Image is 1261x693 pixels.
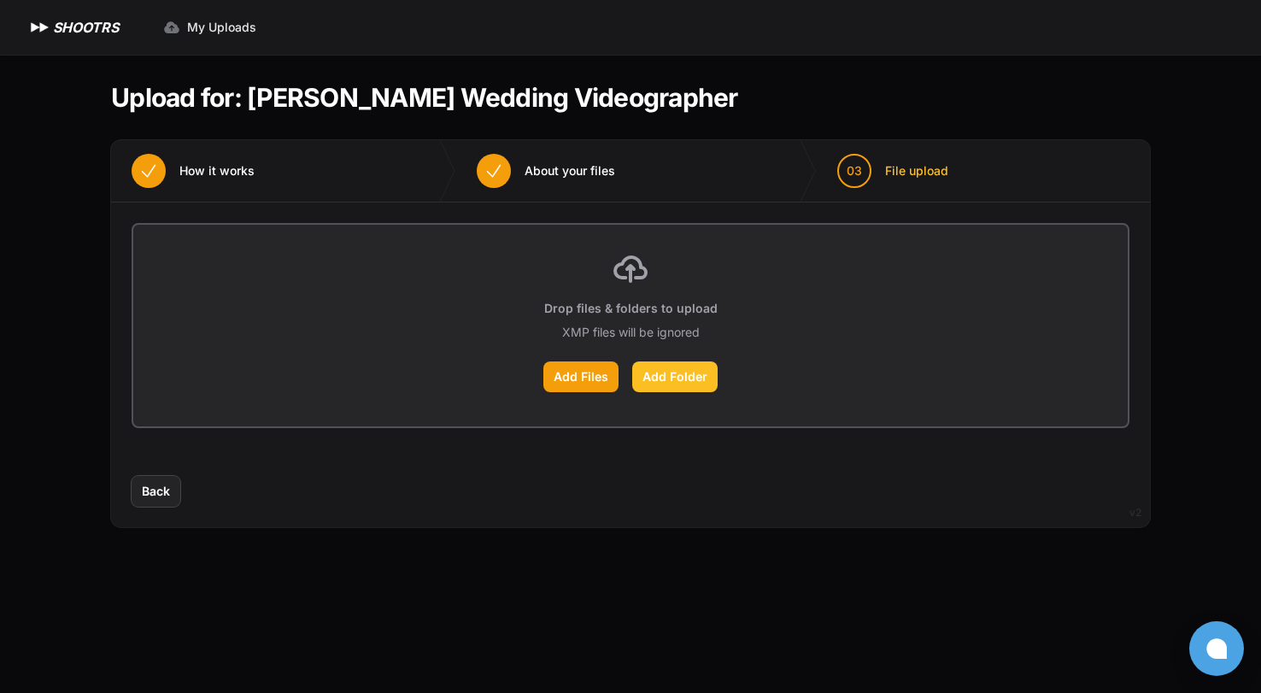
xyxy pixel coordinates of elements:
h1: Upload for: [PERSON_NAME] Wedding Videographer [111,82,738,113]
button: 03 File upload [817,140,969,202]
button: Back [132,476,180,507]
p: XMP files will be ignored [562,324,700,341]
span: About your files [525,162,615,179]
span: Back [142,483,170,500]
div: v2 [1129,502,1141,523]
button: How it works [111,140,275,202]
span: File upload [885,162,948,179]
a: My Uploads [153,12,267,43]
label: Add Files [543,361,619,392]
label: Add Folder [632,361,718,392]
img: SHOOTRS [27,17,53,38]
h1: SHOOTRS [53,17,119,38]
span: How it works [179,162,255,179]
span: My Uploads [187,19,256,36]
span: 03 [847,162,862,179]
a: SHOOTRS SHOOTRS [27,17,119,38]
button: About your files [456,140,636,202]
button: Open chat window [1189,621,1244,676]
p: Drop files & folders to upload [544,300,718,317]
